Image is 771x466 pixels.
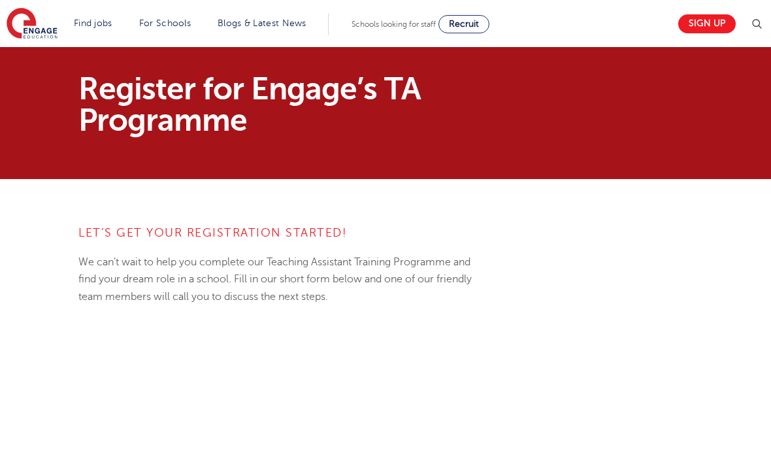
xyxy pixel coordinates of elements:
a: Find jobs [74,18,112,28]
span: Schools looking for staff [352,20,436,29]
a: For Schools [139,18,191,28]
a: Recruit [438,15,489,33]
a: Sign up [678,14,736,33]
iframe: Form 0 [78,322,482,420]
p: We can’t wait to help you complete our Teaching Assistant Training Programme and find your dream ... [78,254,482,420]
img: Engage Education [7,8,57,41]
h1: Register for Engage’s TA Programme [78,73,429,136]
a: Blogs & Latest News [218,18,306,28]
h4: LET’S GET YOUR REGISTRATION STARTED! [78,225,482,241]
span: Recruit [449,19,479,29]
